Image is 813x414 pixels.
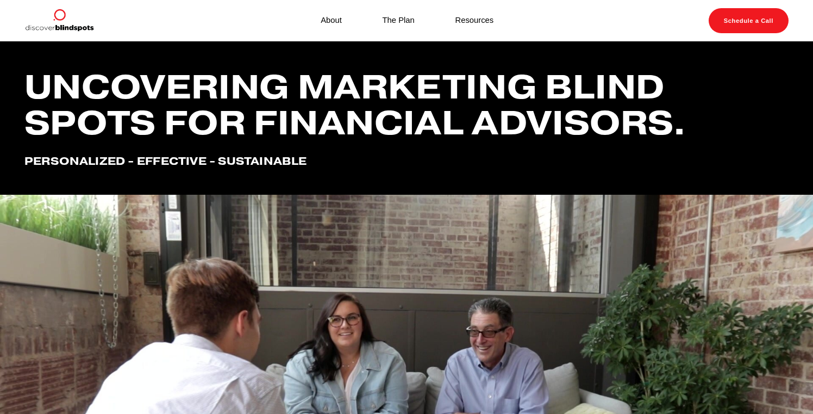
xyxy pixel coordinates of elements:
[24,155,789,168] h4: Personalized - effective - Sustainable
[24,69,789,141] h1: Uncovering marketing blind spots for financial advisors.
[24,8,94,33] img: Discover Blind Spots
[709,8,789,33] a: Schedule a Call
[383,14,415,28] a: The Plan
[455,14,494,28] a: Resources
[321,14,342,28] a: About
